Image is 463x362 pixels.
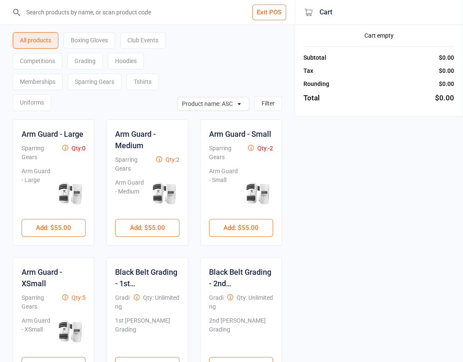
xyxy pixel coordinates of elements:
[108,53,144,69] div: Hoodies
[72,144,85,153] div: Qty: 0
[439,66,454,75] div: $0.00
[143,293,179,302] div: Qty: Unlimited
[237,293,273,302] div: Qty: Unlimited
[22,144,59,162] div: Sparring Gears
[22,128,83,140] div: Arm Guard - Large
[22,266,85,289] div: Arm Guard - XSmall
[63,32,115,49] div: Boxing Gloves
[439,80,454,88] div: $0.00
[22,167,52,210] div: Arm Guard - Large
[56,316,85,346] img: Arm Guard - XSmall
[127,74,159,90] div: Tshirts
[303,93,320,104] div: Total
[13,74,63,90] div: Memberships
[209,219,273,237] button: Add: $55.00
[115,293,130,311] div: Grading
[303,66,313,75] div: Tax
[22,219,85,237] button: Add: $55.00
[243,178,273,208] img: Arm Guard - Small
[209,316,270,348] div: 2nd [PERSON_NAME] Grading
[68,74,121,90] div: Sparring Gears
[22,316,52,348] div: Arm Guard - XSmall
[120,32,165,49] div: Club Events
[115,266,179,289] div: Black Belt Grading - 1st [PERSON_NAME]
[67,53,103,69] div: Grading
[165,155,179,164] div: Qty: 2
[209,167,240,210] div: Arm Guard - Small
[115,155,152,173] div: Sparring Gears
[209,266,273,289] div: Black Belt Grading - 2nd [PERSON_NAME]
[150,178,179,208] img: Arm Guard - Medium
[13,32,58,49] div: All products
[303,80,329,88] div: Rounding
[56,178,85,208] img: Arm Guard - Large
[115,128,179,151] div: Arm Guard - Medium
[252,5,286,20] button: Exit POS
[435,93,454,104] div: $0.00
[72,293,85,302] div: Qty: 5
[209,293,224,311] div: Grading
[439,53,454,62] div: $0.00
[115,316,176,348] div: 1st [PERSON_NAME] Grading
[13,94,51,111] div: Uniforms
[209,128,271,140] div: Arm Guard - Small
[303,31,454,40] div: Cart empty
[115,219,179,237] button: Add: $55.00
[257,144,273,153] div: Qty: -2
[115,178,146,210] div: Arm Guard - Medium
[22,293,59,311] div: Sparring Gears
[303,53,326,62] div: Subtotal
[209,144,245,162] div: Sparring Gears
[13,53,62,69] div: Competitions
[254,96,282,111] button: Filter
